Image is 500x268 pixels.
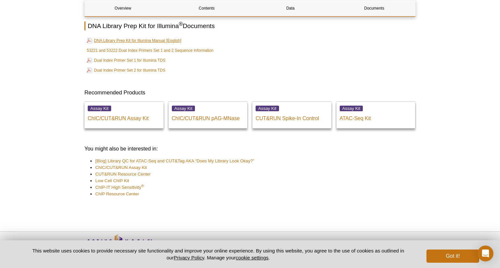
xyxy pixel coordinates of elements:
a: Data [252,0,328,16]
a: CUT&RUN Resource Center [95,171,151,178]
a: Privacy Policy [174,255,204,260]
a: Contents [169,0,245,16]
a: ChIC/CUT&RUN Assay Kit [95,164,147,171]
a: Assay Kit ChIC/CUT&RUN pAG-MNase [169,102,248,128]
a: Overview [85,0,161,16]
a: DNA Library Prep Kit for Illumina Manual [English] [87,37,181,45]
a: Dual Index Primer Set 2 for Illumina TDS [87,66,166,74]
a: Documents [336,0,412,16]
a: Low Cell ChIP Kit [95,178,129,184]
sup: ® [179,21,183,27]
sup: ® [141,184,144,188]
a: ChIP Resource Center [95,191,139,197]
a: Assay Kit CUT&RUN Spike-In Control [252,102,331,128]
a: ChIP-IT High Sensitivity® [95,184,144,191]
button: cookie settings [236,255,268,260]
span: Assay Kit [172,106,195,111]
h3: Recommended Products [84,89,416,97]
h2: DNA Library Prep Kit for Illumina Documents [84,21,416,30]
p: ChIC/CUT&RUN pAG-MNase [172,112,244,122]
span: Assay Kit [256,106,279,111]
p: ChIC/CUT&RUN Assay Kit [88,112,160,122]
a: [Blog] Library QC for ATAC-Seq and CUT&Tag AKA “Does My Library Look Okay?” [95,158,254,164]
h3: You might also be interested in: [84,145,416,153]
a: Assay Kit ChIC/CUT&RUN Assay Kit [84,102,164,128]
p: This website uses cookies to provide necessary site functionality and improve your online experie... [21,247,416,261]
span: Assay Kit [340,106,363,111]
a: Assay Kit ATAC-Seq Kit [336,102,416,128]
a: 53221 and 53222 Dual Index Primers Set 1 and 2 Sequence Information [87,47,213,54]
img: Active Motif, [81,232,157,258]
p: ATAC-Seq Kit [340,112,412,122]
a: Dual Index Primer Set 1 for Illumina TDS [87,56,166,64]
button: Got it! [426,250,479,263]
p: CUT&RUN Spike-In Control [256,112,328,122]
div: Open Intercom Messenger [478,246,493,261]
span: Assay Kit [88,106,111,111]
